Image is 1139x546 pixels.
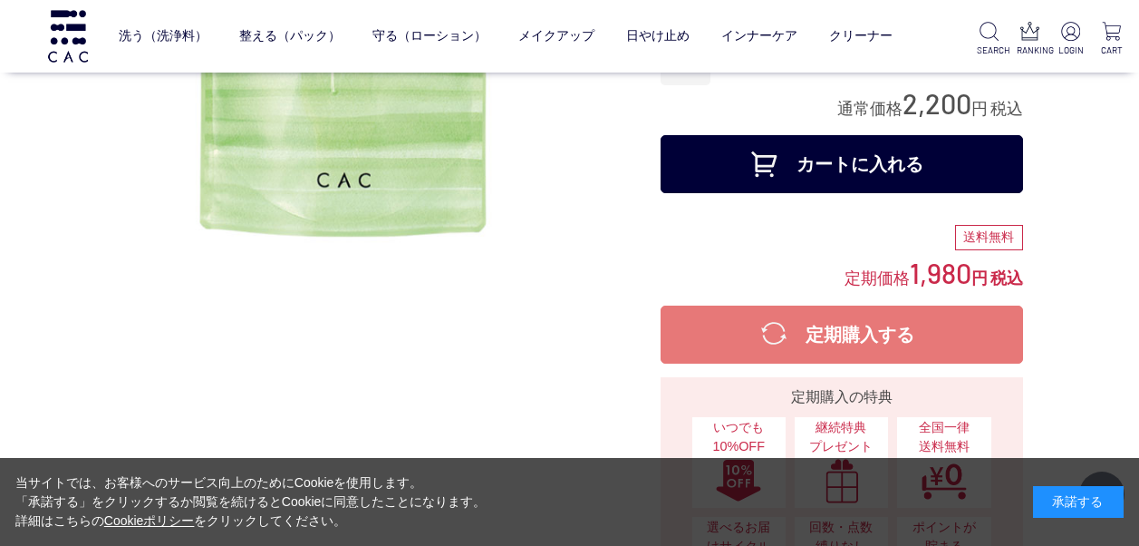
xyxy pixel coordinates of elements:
[1017,44,1043,57] p: RANKING
[45,10,91,62] img: logo
[1057,44,1084,57] p: LOGIN
[119,14,208,59] a: 洗う（洗浄料）
[661,135,1023,193] button: カートに入れる
[955,225,1023,250] div: 送料無料
[721,14,797,59] a: インナーケア
[372,14,487,59] a: 守る（ローション）
[845,268,910,288] span: 定期価格
[971,269,988,288] span: 円
[701,418,777,457] span: いつでも10%OFF
[668,386,1016,408] div: 定期購入の特典
[837,100,903,118] span: 通常価格
[990,269,1023,288] span: 税込
[239,14,341,59] a: 整える（パック）
[626,14,690,59] a: 日やけ止め
[104,513,195,528] a: Cookieポリシー
[1017,22,1043,57] a: RANKING
[1098,44,1125,57] p: CART
[1057,22,1084,57] a: LOGIN
[977,44,1003,57] p: SEARCH
[906,418,981,457] span: 全国一律 送料無料
[990,100,1023,118] span: 税込
[971,100,988,118] span: 円
[661,306,1023,364] button: 定期購入する
[15,473,487,531] div: 当サイトでは、お客様へのサービス向上のためにCookieを使用します。 「承諾する」をクリックするか閲覧を続けるとCookieに同意したことになります。 詳細はこちらの をクリックしてください。
[804,418,879,457] span: 継続特典 プレゼント
[910,256,971,289] span: 1,980
[1098,22,1125,57] a: CART
[1033,486,1124,518] div: 承諾する
[829,14,893,59] a: クリーナー
[903,86,971,120] span: 2,200
[977,22,1003,57] a: SEARCH
[518,14,594,59] a: メイクアップ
